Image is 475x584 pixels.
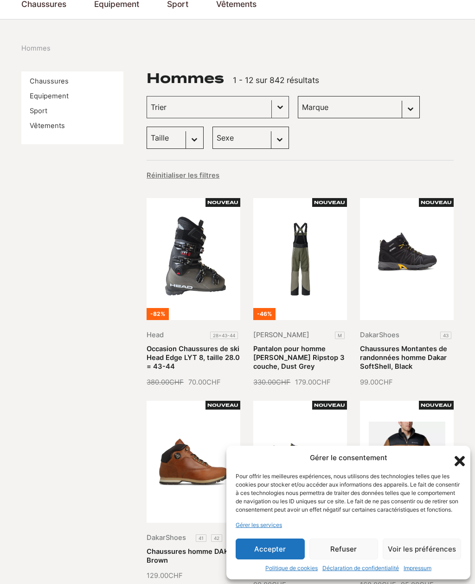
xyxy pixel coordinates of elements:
a: Vêtements [30,122,65,130]
a: Pantalon pour homme [PERSON_NAME] Ripstop 3 couche, Dust Grey [253,345,345,371]
h1: Hommes [147,71,224,85]
button: Réinitialiser les filtres [147,171,219,180]
div: Gérer le consentement [310,453,387,463]
button: Voir les préférences [383,539,461,559]
button: Refuser [309,539,379,559]
a: Chaussures [30,77,69,85]
a: Occasion Chaussures de ski Head Edge LYT 8, taille 28.0 = 43-44 [147,345,240,371]
a: Equipement [30,92,69,100]
a: Sport [30,107,47,115]
a: Gérer les services [236,521,282,529]
span: Hommes [21,43,51,53]
button: Basculer la liste [272,96,289,118]
input: Trier [151,101,268,113]
a: Déclaration de confidentialité [322,564,399,572]
a: Chaussures homme DAKAR, Brown [147,547,240,565]
a: Chaussures Montantes de randonnées homme Dakar SoftShell, Black [360,345,447,371]
nav: breadcrumbs [21,43,51,53]
a: Politique de cookies [265,564,318,572]
button: Accepter [236,539,305,559]
a: Impressum [404,564,431,572]
div: Fermer la boîte de dialogue [452,453,461,462]
div: Pour offrir les meilleures expériences, nous utilisons des technologies telles que les cookies po... [236,472,460,514]
span: 1 - 12 sur 842 résultats [233,75,319,85]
